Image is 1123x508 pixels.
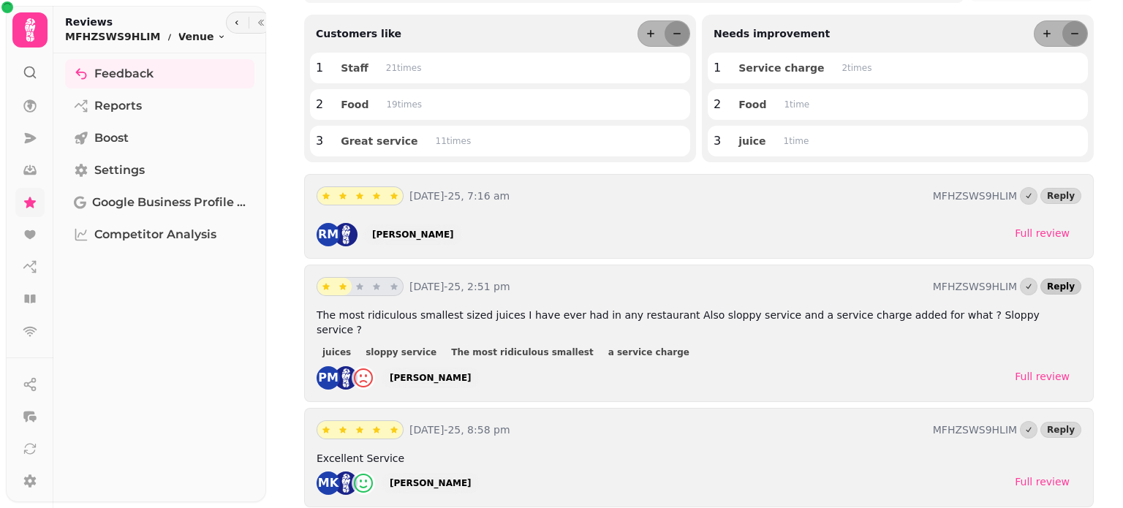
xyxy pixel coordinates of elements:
span: Food [738,99,766,110]
p: 2 [316,96,323,113]
button: star [317,278,335,295]
span: PM [318,372,339,384]
a: Feedback [65,59,254,88]
a: Competitor Analysis [65,220,254,249]
h2: Reviews [65,15,226,29]
button: juices [317,345,357,360]
p: [DATE]-25, 8:58 pm [409,422,927,437]
p: Customers like [310,26,401,41]
div: [PERSON_NAME] [390,477,472,489]
span: Reply [1047,425,1075,434]
button: Reply [1040,278,1081,295]
a: Full review [1003,366,1081,387]
p: 3 [316,132,323,150]
div: Full review [1015,226,1070,240]
button: less [1062,21,1087,46]
span: juice [738,136,765,146]
p: 1 time [784,99,809,110]
button: Service charge [727,58,836,77]
span: a service charge [608,348,689,357]
button: Marked as done [1020,187,1037,205]
p: 3 [714,132,721,150]
p: 21 time s [386,62,422,74]
a: Full review [1003,223,1081,243]
span: Excellent Service [317,452,404,464]
span: Competitor Analysis [94,226,216,243]
a: Full review [1003,471,1081,492]
p: 1 [316,59,323,77]
button: more [1035,21,1059,46]
button: Marked as done [1020,278,1037,295]
p: Needs improvement [708,26,830,41]
button: less [665,21,689,46]
p: 2 [714,96,721,113]
p: MFHZSWS9HLIM [933,189,1017,203]
div: [PERSON_NAME] [390,372,472,384]
button: The most ridiculous smallest [445,345,599,360]
p: [DATE]-25, 2:51 pm [409,279,927,294]
span: Reports [94,97,142,115]
span: sloppy service [366,348,436,357]
button: Reply [1040,422,1081,438]
span: Great service [341,136,417,146]
span: Boost [94,129,129,147]
span: RM [318,229,339,240]
button: Food [727,95,778,114]
a: [PERSON_NAME] [381,368,480,388]
p: 11 time s [436,135,472,147]
button: star [334,187,352,205]
button: more [638,21,663,46]
button: star [385,278,403,295]
button: Staff [329,58,380,77]
button: star [368,278,385,295]
a: Reports [65,91,254,121]
p: MFHZSWS9HLIM [933,422,1017,437]
span: MK [318,477,339,489]
a: [PERSON_NAME] [381,473,480,493]
button: a service charge [602,345,695,360]
img: st.png [334,471,358,495]
button: Food [329,95,380,114]
img: st.png [334,366,358,390]
span: Google Business Profile (Beta) [92,194,246,211]
button: star [385,421,403,439]
p: 1 time [784,135,809,147]
div: Full review [1015,474,1070,489]
span: Staff [341,63,368,73]
span: juices [322,348,351,357]
button: juice [727,132,777,151]
button: star [351,421,368,439]
span: Food [341,99,368,110]
span: Reply [1047,192,1075,200]
span: Settings [94,162,145,179]
p: [DATE]-25, 7:16 am [409,189,927,203]
button: star [351,278,368,295]
span: Service charge [738,63,824,73]
p: 2 time s [842,62,871,74]
a: [PERSON_NAME] [363,224,463,245]
button: Great service [329,132,429,151]
button: star [385,187,403,205]
button: Venue [178,29,226,44]
a: Settings [65,156,254,185]
p: 19 time s [386,99,422,110]
button: star [317,421,335,439]
p: MFHZSWS9HLIM [933,279,1017,294]
button: star [334,278,352,295]
a: Boost [65,124,254,153]
button: star [368,187,385,205]
button: star [368,421,385,439]
button: star [334,421,352,439]
p: MFHZSWS9HLIM [65,29,161,44]
button: star [317,187,335,205]
div: [PERSON_NAME] [372,229,454,240]
span: Reply [1047,282,1075,291]
p: 1 [714,59,721,77]
button: Marked as done [1020,421,1037,439]
span: The most ridiculous smallest sized juices I have ever had in any restaurant Also sloppy service a... [317,309,1040,335]
img: st.png [334,223,358,246]
nav: breadcrumb [65,29,226,44]
div: Full review [1015,369,1070,384]
button: star [351,187,368,205]
a: Google Business Profile (Beta) [65,188,254,217]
